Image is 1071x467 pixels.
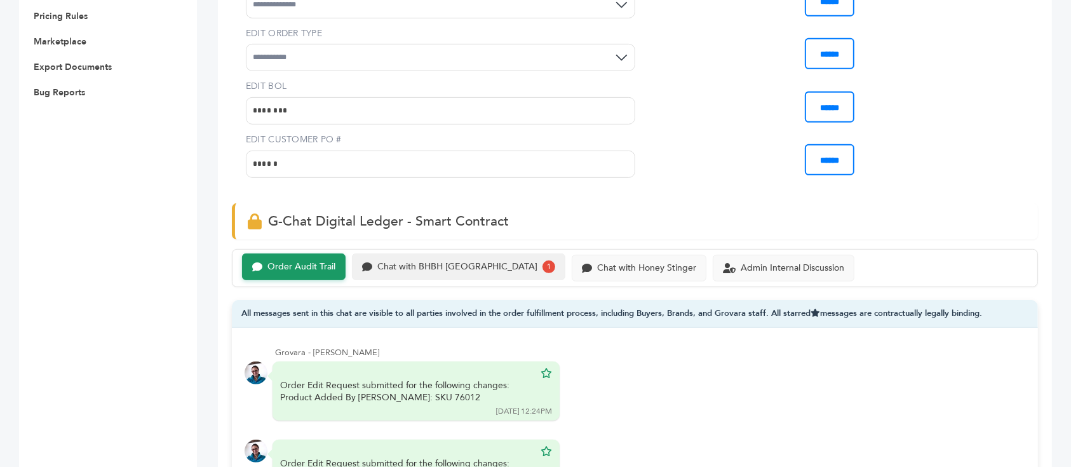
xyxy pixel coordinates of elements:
span: G-Chat Digital Ledger - Smart Contract [268,212,509,231]
div: 1 [542,261,555,273]
div: Chat with BHBH [GEOGRAPHIC_DATA] [377,262,537,273]
a: Marketplace [34,36,86,48]
label: EDIT ORDER TYPE [246,27,635,40]
a: Pricing Rules [34,10,88,22]
label: EDIT BOL [246,80,635,93]
div: Admin Internal Discussion [741,263,844,274]
div: All messages sent in this chat are visible to all parties involved in the order fulfillment proce... [232,300,1038,328]
a: Export Documents [34,61,112,73]
div: Order Audit Trail [267,262,335,273]
a: Bug Reports [34,86,85,98]
div: Order Edit Request submitted for the following changes: Product Added By [PERSON_NAME]: SKU 76012 [280,379,534,404]
div: [DATE] 12:24PM [496,406,552,417]
div: Chat with Honey Stinger [597,263,696,274]
div: Grovara - [PERSON_NAME] [275,347,1025,358]
label: EDIT CUSTOMER PO # [246,133,635,146]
